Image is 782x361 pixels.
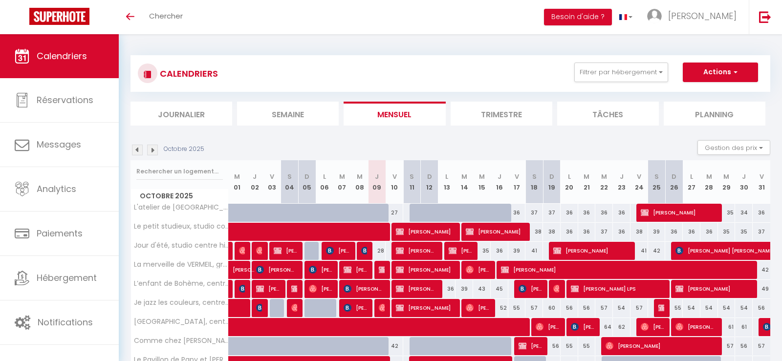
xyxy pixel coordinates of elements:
[578,299,596,317] div: 56
[323,172,326,181] abbr: L
[369,160,386,204] th: 09
[438,160,456,204] th: 13
[658,298,664,317] span: [PERSON_NAME]
[498,172,501,181] abbr: J
[515,172,519,181] abbr: V
[613,223,630,241] div: 36
[351,160,369,204] th: 08
[683,63,758,82] button: Actions
[606,337,717,355] span: [PERSON_NAME]
[595,204,613,222] div: 36
[525,160,543,204] th: 18
[578,337,596,355] div: 55
[735,337,753,355] div: 56
[386,337,403,355] div: 42
[253,172,257,181] abbr: J
[37,94,93,106] span: Réservations
[697,140,770,155] button: Gestion des prix
[466,260,489,279] span: [PERSON_NAME]
[648,160,666,204] th: 25
[543,299,561,317] div: 60
[38,316,93,328] span: Notifications
[344,102,445,126] li: Mensuel
[501,260,753,279] span: [PERSON_NAME]
[256,241,262,260] span: [PERSON_NAME]
[491,280,508,298] div: 45
[753,160,770,204] th: 31
[561,204,578,222] div: 36
[287,172,292,181] abbr: S
[665,160,683,204] th: 26
[571,318,594,336] span: [PERSON_NAME]
[396,222,455,241] span: [PERSON_NAME]
[326,241,349,260] span: [PERSON_NAME]
[291,298,297,317] span: [PERSON_NAME]
[132,242,230,249] span: Jour d'été, studio centre historique [GEOGRAPHIC_DATA]
[544,9,612,25] button: Besoin d'aide ?
[309,279,332,298] span: [PERSON_NAME]
[718,223,736,241] div: 35
[630,299,648,317] div: 57
[753,299,770,317] div: 56
[718,318,736,336] div: 61
[37,227,83,239] span: Paiements
[270,172,274,181] abbr: V
[131,189,228,203] span: Octobre 2025
[132,318,230,325] span: [GEOGRAPHIC_DATA], centre historique [GEOGRAPHIC_DATA]
[718,160,736,204] th: 29
[613,204,630,222] div: 36
[553,241,630,260] span: [PERSON_NAME]
[668,10,737,22] span: [PERSON_NAME]
[396,279,437,298] span: [PERSON_NAME]
[361,241,367,260] span: [PERSON_NAME]
[557,102,659,126] li: Tâches
[561,160,578,204] th: 20
[571,279,665,298] span: [PERSON_NAME] LPS
[132,299,230,306] span: Je jazz les couleurs, centre historique ALBI
[613,318,630,336] div: 62
[466,298,489,317] span: [PERSON_NAME]
[344,298,367,317] span: [PERSON_NAME]
[735,223,753,241] div: 35
[256,260,297,279] span: [PERSON_NAME]
[386,204,403,222] div: 27
[760,172,764,181] abbr: V
[239,241,245,260] span: [PERSON_NAME]
[561,299,578,317] div: 56
[316,160,333,204] th: 06
[519,337,542,355] span: [PERSON_NAME] 2
[700,223,718,241] div: 36
[229,242,234,260] a: [PERSON_NAME]
[578,204,596,222] div: 36
[132,337,230,344] span: Comme chez [PERSON_NAME], proche centre [GEOGRAPHIC_DATA]
[648,242,666,260] div: 42
[473,280,491,298] div: 43
[237,102,339,126] li: Semaine
[561,223,578,241] div: 36
[578,223,596,241] div: 36
[445,172,448,181] abbr: L
[568,172,571,181] abbr: L
[304,172,309,181] abbr: D
[479,172,485,181] abbr: M
[672,172,676,181] abbr: D
[613,160,630,204] th: 23
[543,160,561,204] th: 19
[164,145,204,154] p: Octobre 2025
[683,299,700,317] div: 54
[718,299,736,317] div: 54
[299,160,316,204] th: 05
[532,172,537,181] abbr: S
[149,11,183,21] span: Chercher
[473,242,491,260] div: 35
[132,204,230,211] span: L'atelier de [GEOGRAPHIC_DATA], petit studio 1 km centre
[584,172,589,181] abbr: M
[37,183,76,195] span: Analytics
[438,280,456,298] div: 36
[246,160,263,204] th: 02
[665,223,683,241] div: 36
[664,102,765,126] li: Planning
[630,223,648,241] div: 38
[578,160,596,204] th: 21
[601,172,607,181] abbr: M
